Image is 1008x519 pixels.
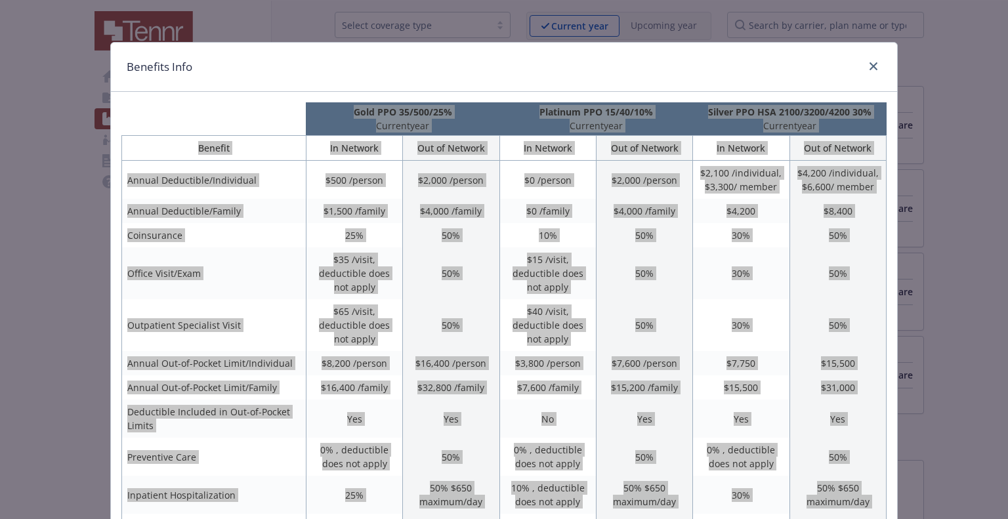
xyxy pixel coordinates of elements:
[789,161,886,199] td: $4,200 /individual, $6,600/ member
[693,476,789,514] td: 30%
[789,223,886,247] td: 50%
[789,438,886,476] td: 50%
[306,247,402,299] td: $35 /visit, deductible does not apply
[866,58,881,74] a: close
[693,136,789,161] th: In Network
[306,161,402,199] td: $500 /person
[499,199,596,223] td: $0 /family
[306,375,402,400] td: $16,400 /family
[502,119,690,133] p: Current year
[499,438,596,476] td: 0% , deductible does not apply
[122,223,306,247] td: Coinsurance
[122,136,306,161] th: Benefit
[499,223,596,247] td: 10%
[499,351,596,375] td: $3,800 /person
[693,161,789,199] td: $2,100 /individual, $3,300/ member
[306,223,402,247] td: 25%
[306,438,402,476] td: 0% , deductible does not apply
[306,136,402,161] th: In Network
[596,351,692,375] td: $7,600 /person
[696,105,884,119] p: Silver PPO HSA 2100/3200/4200 30%
[403,476,499,514] td: 50% $650 maximum/day
[596,375,692,400] td: $15,200 /family
[789,351,886,375] td: $15,500
[308,105,497,119] p: Gold PPO 35/500/25%
[499,247,596,299] td: $15 /visit, deductible does not apply
[499,375,596,400] td: $7,600 /family
[789,375,886,400] td: $31,000
[499,400,596,438] td: No
[789,136,886,161] th: Out of Network
[306,400,402,438] td: Yes
[596,161,692,199] td: $2,000 /person
[306,476,402,514] td: 25%
[789,476,886,514] td: 50% $650 maximum/day
[696,119,884,133] p: Current year
[693,375,789,400] td: $15,500
[403,375,499,400] td: $32,800 /family
[789,199,886,223] td: $8,400
[306,199,402,223] td: $1,500 /family
[789,247,886,299] td: 50%
[403,351,499,375] td: $16,400 /person
[122,199,306,223] td: Annual Deductible/Family
[693,299,789,351] td: 30%
[403,136,499,161] th: Out of Network
[499,299,596,351] td: $40 /visit, deductible does not apply
[306,351,402,375] td: $8,200 /person
[121,102,306,135] th: intentionally left blank
[122,375,306,400] td: Annual Out-of-Pocket Limit/Family
[789,299,886,351] td: 50%
[306,299,402,351] td: $65 /visit, deductible does not apply
[596,247,692,299] td: 50%
[596,438,692,476] td: 50%
[403,400,499,438] td: Yes
[403,299,499,351] td: 50%
[596,400,692,438] td: Yes
[596,476,692,514] td: 50% $650 maximum/day
[308,119,497,133] p: Current year
[693,247,789,299] td: 30%
[122,351,306,375] td: Annual Out-of-Pocket Limit/Individual
[693,400,789,438] td: Yes
[122,161,306,199] td: Annual Deductible/Individual
[596,199,692,223] td: $4,000 /family
[403,438,499,476] td: 50%
[403,223,499,247] td: 50%
[403,247,499,299] td: 50%
[596,223,692,247] td: 50%
[502,105,690,119] p: Platinum PPO 15/40/10%
[789,400,886,438] td: Yes
[596,299,692,351] td: 50%
[693,438,789,476] td: 0% , deductible does not apply
[122,400,306,438] td: Deductible Included in Out-of-Pocket Limits
[122,476,306,514] td: Inpatient Hospitalization
[596,136,692,161] th: Out of Network
[122,247,306,299] td: Office Visit/Exam
[122,438,306,476] td: Preventive Care
[693,351,789,375] td: $7,750
[403,161,499,199] td: $2,000 /person
[693,223,789,247] td: 30%
[403,199,499,223] td: $4,000 /family
[499,136,596,161] th: In Network
[499,161,596,199] td: $0 /person
[122,299,306,351] td: Outpatient Specialist Visit
[499,476,596,514] td: 10% , deductible does not apply
[127,58,192,75] h1: Benefits Info
[693,199,789,223] td: $4,200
